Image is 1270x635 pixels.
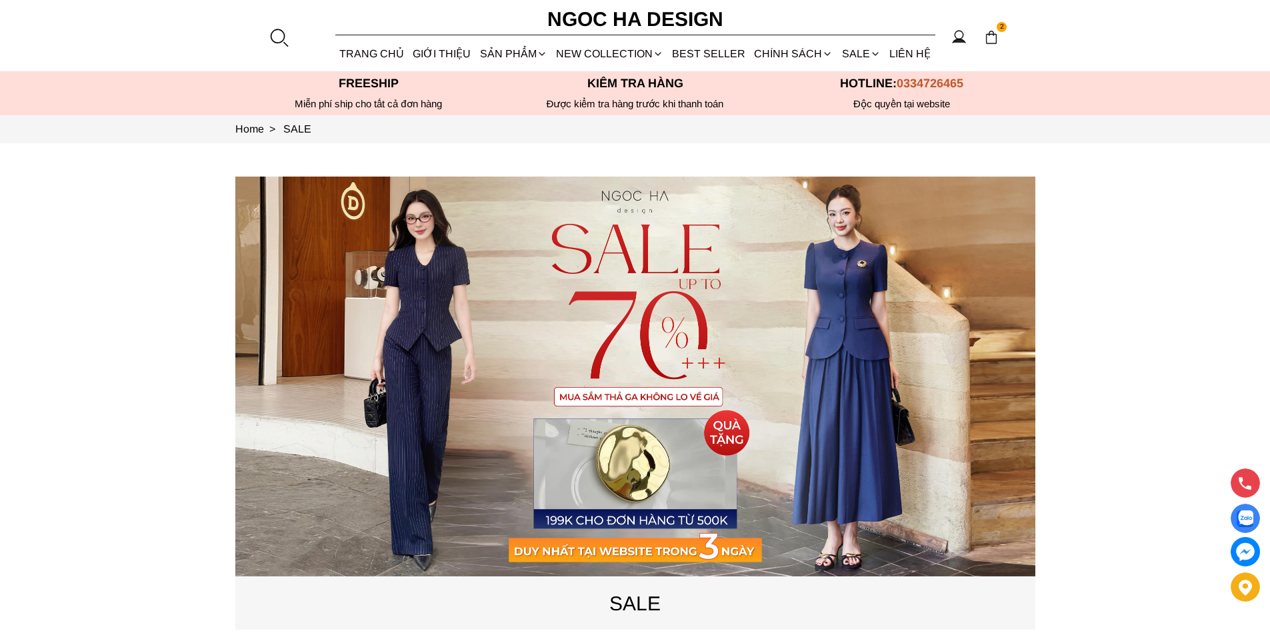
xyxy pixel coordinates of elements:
[587,77,683,90] font: Kiểm tra hàng
[475,36,551,71] div: SẢN PHẨM
[668,36,750,71] a: BEST SELLER
[283,123,311,135] a: Link to SALE
[769,98,1035,110] h6: Độc quyền tại website
[235,588,1035,619] p: SALE
[235,123,283,135] a: Link to Home
[235,77,502,91] p: Freeship
[1237,510,1253,527] img: Display image
[335,36,409,71] a: TRANG CHỦ
[837,36,885,71] a: SALE
[235,98,502,110] div: Miễn phí ship cho tất cả đơn hàng
[535,3,735,35] a: Ngoc Ha Design
[885,36,935,71] a: LIÊN HỆ
[1231,504,1260,533] a: Display image
[409,36,475,71] a: GIỚI THIỆU
[750,36,837,71] div: Chính sách
[264,123,281,135] span: >
[502,98,769,110] p: Được kiểm tra hàng trước khi thanh toán
[997,22,1007,33] span: 2
[1231,537,1260,566] a: messenger
[897,77,963,90] span: 0334726465
[769,77,1035,91] p: Hotline:
[551,36,667,71] a: NEW COLLECTION
[984,30,999,45] img: img-CART-ICON-ksit0nf1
